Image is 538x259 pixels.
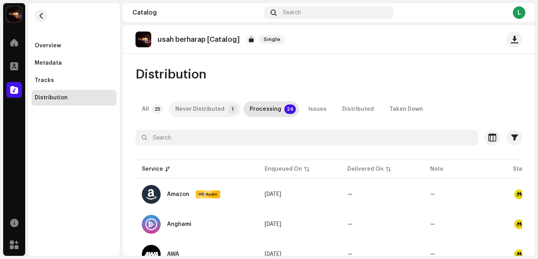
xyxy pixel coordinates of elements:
div: Never Distributed [175,101,224,117]
div: Service [142,165,163,173]
re-a-table-badge: — [430,222,435,227]
span: — [347,252,352,257]
span: Oct 8, 2025 [265,252,281,257]
input: Search [135,130,478,145]
re-m-nav-item: Tracks [32,73,117,88]
div: Issues [308,101,327,117]
p-badge: 24 [284,104,296,114]
span: Search [283,9,301,16]
span: Distribution [135,67,206,82]
div: Taken Down [390,101,423,117]
re-m-nav-item: Overview [32,38,117,54]
p: usah berharap [Catalog] [158,35,240,44]
div: Enqueued On [265,165,302,173]
div: Amazon [167,192,189,197]
span: Oct 8, 2025 [265,192,281,197]
div: Catalog [132,9,261,16]
re-a-table-badge: — [430,252,435,257]
div: Distribution [35,95,68,101]
div: AWA [167,252,179,257]
span: Single [259,35,285,44]
div: Anghami [167,222,191,227]
span: Oct 8, 2025 [265,222,281,227]
div: Overview [35,43,61,49]
p-badge: 25 [152,104,163,114]
div: Processing [250,101,281,117]
span: HD Audio [197,192,219,197]
div: All [142,101,149,117]
div: Tracks [35,77,54,84]
p-badge: 1 [228,104,237,114]
re-m-nav-item: Distribution [32,90,117,106]
span: — [347,222,352,227]
div: Metadata [35,60,62,66]
div: Distributed [342,101,374,117]
re-a-table-badge: — [430,192,435,197]
img: c1c21633-d1c6-434a-be46-eebbb42e9dfc [6,6,22,22]
img: f8c62a23-ed99-40f1-8b90-7c3db2fc1d13 [135,32,151,47]
div: L [513,6,525,19]
re-m-nav-item: Metadata [32,55,117,71]
span: — [347,192,352,197]
div: Delivered On [347,165,384,173]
